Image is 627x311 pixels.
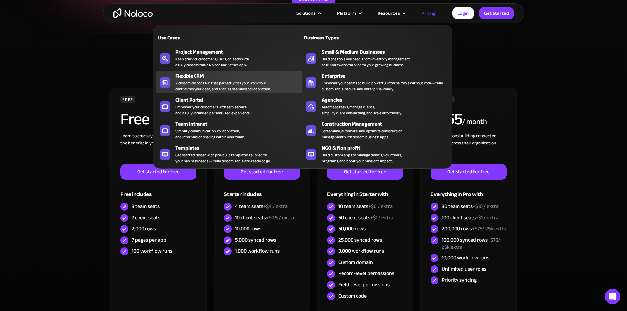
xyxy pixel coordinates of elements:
div: Team Intranet [175,120,305,128]
span: +$0.5 / extra [266,213,294,222]
div: 50 client seats [338,214,393,221]
div: 10 team seats [338,203,393,210]
a: Login [452,7,474,19]
div: Platform [337,9,356,17]
a: Get started for free [327,164,403,180]
a: AgenciesAutomate tasks, manage clients,simplify client onboarding, and scale effortlessly. [302,95,449,117]
a: Get started for free [224,164,300,180]
h2: Free [120,111,149,127]
div: Small & Medium Businesses [322,48,452,56]
div: 30 team seats [442,203,499,210]
div: 2,000 rows [132,225,156,232]
div: Custom code [338,292,367,299]
div: 25,000 synced rows [338,236,382,244]
div: Unlimited user roles [442,265,486,272]
div: Record-level permissions [338,270,394,277]
div: Custom domain [338,259,373,266]
span: +$75/ 25k extra [472,224,506,234]
div: Empower your customers with self-service and a fully-branded personalized experience. [175,104,250,116]
span: +$4 / extra [263,201,288,211]
div: Templates [175,144,305,152]
div: Enterprise [322,72,452,80]
div: Build the tools you need, from inventory management to HR software, tailored to your growing busi... [322,56,410,68]
div: Project Management [175,48,305,56]
a: Team IntranetSimplify communication, collaboration,and information sharing within your team. [156,119,302,141]
a: NGO & Non profitBuild custom apps to manage donors, volunteers,programs, and boost your mission’s... [302,143,449,165]
div: Solutions [288,9,329,17]
div: 100 client seats [442,214,499,221]
a: Get started for free [120,164,196,180]
div: 10 client seats [235,214,294,221]
a: Get started [479,7,514,19]
div: Client Portal [175,96,305,104]
div: 3 team seats [132,203,160,210]
div: / month [462,117,487,127]
a: TemplatesGet started faster with pre-built templates tailored toyour business needs — fully custo... [156,143,302,165]
nav: Solutions [153,15,452,169]
a: Client PortalEmpower your customers with self-serviceand a fully-branded personalized experience. [156,95,302,117]
div: CHOOSE YOUR PLAN [110,41,518,57]
div: Platform [329,9,369,17]
div: 1,000 workflow runs [235,247,280,255]
div: Use Cases [156,34,227,42]
div: FREE [120,96,135,103]
div: 4 team seats [235,203,288,210]
div: Construction Management [322,120,452,128]
div: 100 workflow runs [132,247,172,255]
div: 200,000 rows [442,225,506,232]
div: Learn to create your first app and see the benefits in your team ‍ [120,132,196,164]
a: Business Types [302,30,449,45]
div: Starter includes [224,180,300,201]
a: Small & Medium BusinessesBuild the tools you need, from inventory managementto HR software, tailo... [302,47,449,69]
a: home [113,8,153,18]
div: 5,000 synced rows [235,236,276,244]
span: +$10 / extra [473,201,499,211]
div: For businesses building connected solutions across their organization. ‍ [431,132,506,164]
span: +$1 / extra [370,213,393,222]
a: Project ManagementKeep track of customers, users, or leads witha fully customizable Noloco back o... [156,47,302,69]
div: Resources [378,9,400,17]
a: EnterpriseEmpower your teams to build powerful internal tools without code—fully customizable, se... [302,71,449,93]
div: Open Intercom Messenger [605,289,620,304]
div: Get started faster with pre-built templates tailored to your business needs — fully customizable ... [175,152,271,164]
div: Field-level permissions [338,281,390,288]
div: Automate tasks, manage clients, simplify client onboarding, and scale effortlessly. [322,104,402,116]
div: 10,000 rows [235,225,261,232]
div: Solutions [296,9,316,17]
div: 7 pages per app [132,236,166,244]
a: Get started for free [431,164,506,180]
div: Resources [369,9,413,17]
div: NGO & Non profit [322,144,452,152]
div: Empower your teams to build powerful internal tools without code—fully customizable, secure, and ... [322,80,445,92]
span: +$75/ 25k extra [442,235,500,252]
div: Keep track of customers, users, or leads with a fully customizable Noloco back office app. [175,56,249,68]
div: 50,000 rows [338,225,366,232]
div: Build custom apps to manage donors, volunteers, programs, and boost your mission’s impact. [322,152,402,164]
div: Priority syncing [442,276,477,284]
div: 10,000 workflow runs [442,254,489,261]
div: Business Types [302,34,373,42]
div: A custom Noloco CRM that perfectly fits your workflow, centralizes your data, and enables seamles... [175,80,271,92]
div: Everything in Pro with [431,180,506,201]
div: Flexible CRM [175,72,305,80]
a: Use Cases [156,30,302,45]
div: Simplify communication, collaboration, and information sharing within your team. [175,128,245,140]
div: Everything in Starter with [327,180,403,201]
div: Free includes [120,180,196,201]
div: Agencies [322,96,452,104]
a: Construction ManagementStreamline, automate, and optimize constructionmanagement with custom busi... [302,119,449,141]
div: Streamline, automate, and optimize construction management with custom business apps. [322,128,402,140]
span: +$1 / extra [476,213,499,222]
div: 100,000 synced rows [442,236,506,251]
div: 7 client seats [132,214,160,221]
a: Pricing [413,9,444,17]
div: 3,000 workflow runs [338,247,384,255]
a: Flexible CRMA custom Noloco CRM that perfectly fits your workflow,centralizes your data, and enab... [156,71,302,93]
span: +$6 / extra [368,201,393,211]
